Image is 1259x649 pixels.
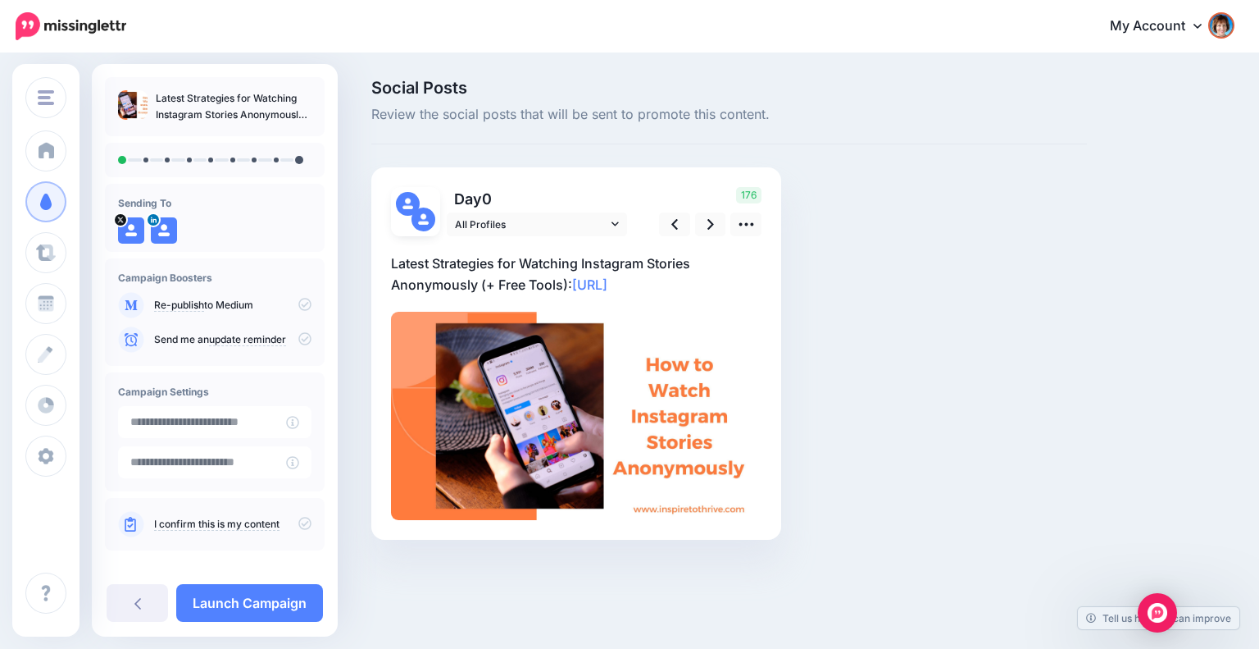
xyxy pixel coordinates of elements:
[391,253,761,295] p: Latest Strategies for Watching Instagram Stories Anonymously (+ Free Tools):
[371,104,1087,126] span: Review the social posts that will be sent to promote this content.
[391,312,761,520] img: 6184b962ac197ba166a9c24c1b05706f.jpg
[482,190,492,208] span: 0
[411,208,435,231] img: user_default_image.png
[736,187,761,203] span: 176
[118,197,311,209] h4: Sending To
[118,386,311,398] h4: Campaign Settings
[1093,7,1234,47] a: My Account
[156,90,311,123] p: Latest Strategies for Watching Instagram Stories Anonymously (+ Free Tools)
[151,217,177,244] img: user_default_image.png
[447,187,629,211] p: Day
[572,277,607,293] a: [URL]
[118,272,311,284] h4: Campaign Boosters
[209,333,286,346] a: update reminder
[16,12,126,40] img: Missinglettr
[455,216,607,233] span: All Profiles
[38,90,54,105] img: menu.png
[396,192,420,216] img: user_default_image.png
[447,213,627,236] a: All Profiles
[371,80,1087,96] span: Social Posts
[1078,607,1239,629] a: Tell us how we can improve
[154,299,204,312] a: Re-publish
[118,90,148,120] img: 6184b962ac197ba166a9c24c1b05706f_thumb.jpg
[154,518,280,531] a: I confirm this is my content
[154,298,311,313] p: to Medium
[1138,593,1177,633] div: Open Intercom Messenger
[154,332,311,347] p: Send me an
[118,217,144,244] img: user_default_image.png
